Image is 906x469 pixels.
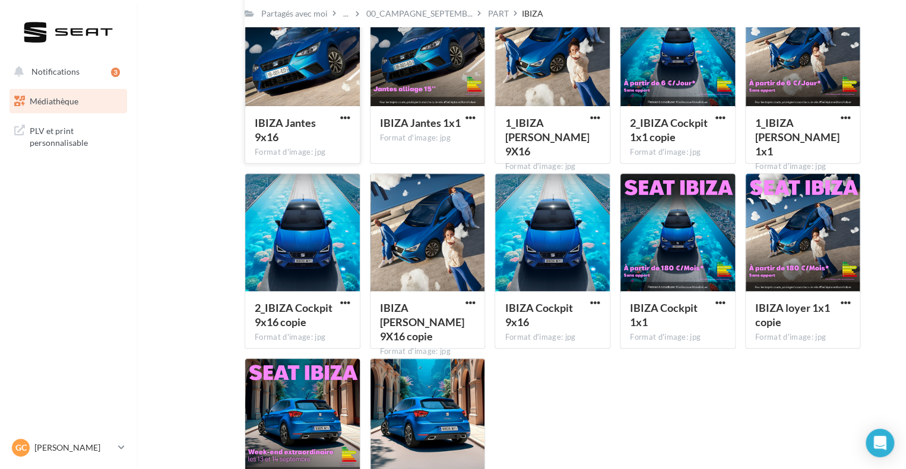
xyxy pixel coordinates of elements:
[341,5,351,22] div: ...
[866,429,894,457] div: Open Intercom Messenger
[111,68,120,77] div: 3
[30,96,78,106] span: Médiathèque
[505,161,600,172] div: Format d'image: jpg
[366,8,473,20] span: 00_CAMPAGNE_SEPTEMB...
[30,123,122,148] span: PLV et print personnalisable
[255,116,316,143] span: IBIZA Jantes 9x16
[630,332,726,343] div: Format d'image: jpg
[34,442,113,454] p: [PERSON_NAME]
[380,116,461,129] span: IBIZA Jantes 1x1
[255,332,350,343] div: Format d'image: jpg
[255,147,350,158] div: Format d'image: jpg
[380,133,476,143] div: Format d'image: jpg
[755,161,851,172] div: Format d'image: jpg
[380,301,464,343] span: IBIZA loyer 9X16 copie
[630,147,726,158] div: Format d'image: jpg
[505,116,589,158] span: 1_IBIZA loyer 9X16
[7,118,129,153] a: PLV et print personnalisable
[755,116,840,158] span: 1_IBIZA loyer 1x1
[7,89,129,114] a: Médiathèque
[488,8,509,20] div: PART
[15,442,27,454] span: GC
[505,301,572,328] span: IBIZA Cockpit 9x16
[7,59,125,84] button: Notifications 3
[755,332,851,343] div: Format d'image: jpg
[522,8,543,20] div: IBIZA
[9,436,127,459] a: GC [PERSON_NAME]
[261,8,328,20] div: Partagés avec moi
[755,301,830,328] span: IBIZA loyer 1x1 copie
[31,66,80,76] span: Notifications
[630,116,708,143] span: 2_IBIZA Cockpit 1x1 copie
[380,346,476,357] div: Format d'image: jpg
[505,332,600,343] div: Format d'image: jpg
[630,301,698,328] span: IBIZA Cockpit 1x1
[255,301,332,328] span: 2_IBIZA Cockpit 9x16 copie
